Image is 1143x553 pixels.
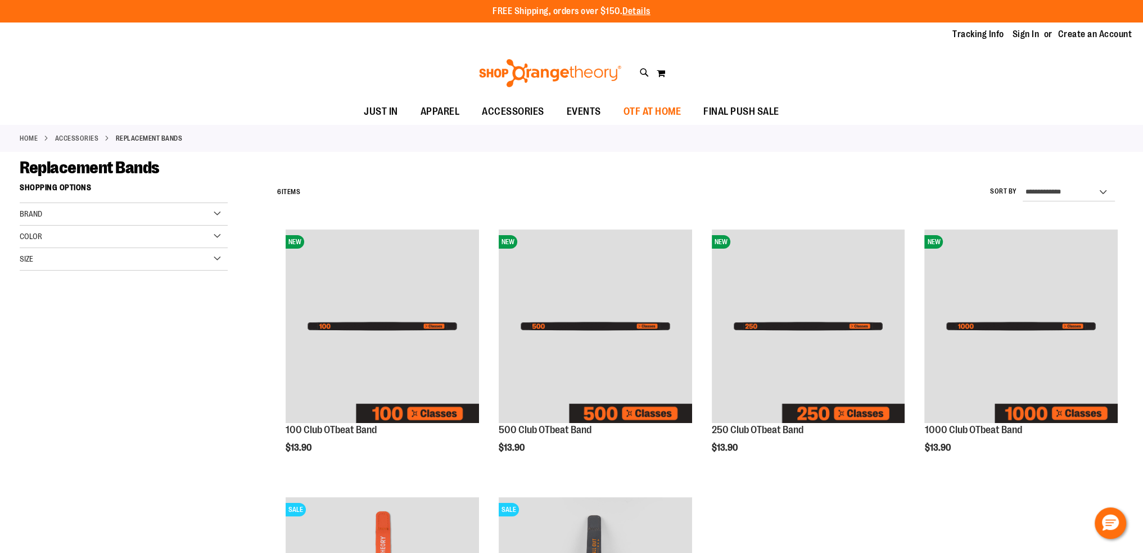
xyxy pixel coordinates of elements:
[555,99,612,125] a: EVENTS
[20,133,38,143] a: Home
[20,158,160,177] span: Replacement Bands
[493,224,698,475] div: product
[286,503,306,516] span: SALE
[712,424,803,435] a: 250 Club OTbeat Band
[499,230,692,423] img: Image of 500 Club OTbeat Band
[286,230,479,425] a: Image of 100 Club OTbeat BandNEW
[924,230,1118,425] a: Image of 1000 Club OTbeat BandNEW
[55,133,99,143] a: ACCESSORIES
[990,187,1017,196] label: Sort By
[1095,507,1126,539] button: Hello, have a question? Let’s chat.
[116,133,183,143] strong: Replacement Bands
[286,235,304,249] span: NEW
[409,99,471,125] a: APPAREL
[499,443,526,453] span: $13.90
[364,99,398,124] span: JUST IN
[499,424,591,435] a: 500 Club OTbeat Band
[499,503,519,516] span: SALE
[477,59,623,87] img: Shop Orangetheory
[919,224,1123,475] div: product
[20,178,228,203] strong: Shopping Options
[499,230,692,425] a: Image of 500 Club OTbeat BandNEW
[277,183,300,201] h2: Items
[482,99,544,124] span: ACCESSORIES
[471,99,555,124] a: ACCESSORIES
[286,424,377,435] a: 100 Club OTbeat Band
[421,99,460,124] span: APPAREL
[622,6,650,16] a: Details
[924,443,952,453] span: $13.90
[924,424,1022,435] a: 1000 Club OTbeat Band
[280,224,485,475] div: product
[712,230,905,423] img: Image of 250 Club OTbeat Band
[706,224,911,475] div: product
[499,235,517,249] span: NEW
[20,232,42,241] span: Color
[20,254,33,263] span: Size
[567,99,601,124] span: EVENTS
[924,230,1118,423] img: Image of 1000 Club OTbeat Band
[612,99,693,125] a: OTF AT HOME
[624,99,681,124] span: OTF AT HOME
[286,230,479,423] img: Image of 100 Club OTbeat Band
[712,230,905,425] a: Image of 250 Club OTbeat BandNEW
[277,188,282,196] span: 6
[493,5,650,18] p: FREE Shipping, orders over $150.
[692,99,790,125] a: FINAL PUSH SALE
[952,28,1004,41] a: Tracking Info
[286,443,313,453] span: $13.90
[1058,28,1132,41] a: Create an Account
[712,235,730,249] span: NEW
[924,235,943,249] span: NEW
[353,99,409,125] a: JUST IN
[20,209,42,218] span: Brand
[1013,28,1040,41] a: Sign In
[712,443,739,453] span: $13.90
[703,99,779,124] span: FINAL PUSH SALE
